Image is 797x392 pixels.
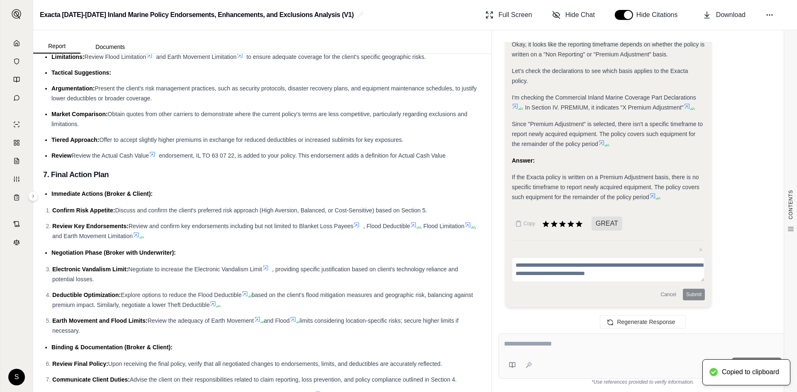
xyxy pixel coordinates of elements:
[694,104,695,111] span: .
[512,94,696,101] span: I'm checking the Commercial Inland Marine Coverage Part Declarations
[420,223,465,229] span: , Flood Limitation
[5,53,28,70] a: Documents Vault
[51,249,176,256] span: Negotiation Phase (Broker with Underwriter):
[499,10,532,20] span: Full Screen
[52,207,115,214] span: Confirm Risk Appetite:
[108,360,442,367] span: Upon receiving the final policy, verify that all negotiated changes to endorsements, limits, and ...
[5,134,28,151] a: Policy Comparisons
[549,7,598,23] button: Hide Chat
[159,152,446,159] span: endorsement, IL TO 63 07 22, is added to your policy. This endorsement adds a definition for Actu...
[51,152,71,159] span: Review
[147,317,254,324] span: Review the adequacy of Earth Movement
[51,85,95,92] span: Argumentation:
[8,6,25,22] button: Expand sidebar
[52,317,147,324] span: Earth Movement and Flood Limits:
[5,116,28,133] a: Single Policy
[84,54,146,60] span: Review Flood Limitation
[81,40,140,54] button: Documents
[499,379,787,385] div: *Use references provided to verify information.
[52,292,121,298] span: Deductible Optimization:
[512,121,703,147] span: Since "Premium Adjustment" is selected, there isn't a specific timeframe to report newly acquired...
[128,266,262,273] span: Negotiate to increase the Electronic Vandalism Limit
[43,167,482,182] h3: 7. Final Action Plan
[33,39,81,54] button: Report
[512,41,704,58] span: Okay, it looks like the reporting timeframe depends on whether the policy is written on a "Non Re...
[658,289,680,300] button: Cancel
[8,369,25,385] div: S
[5,234,28,251] a: Legal Search Engine
[617,319,675,325] span: Regenerate Response
[12,9,22,19] img: Expand sidebar
[5,90,28,106] a: Chat
[52,292,473,308] span: based on the client's flood mitigation measures and geographic risk, balancing against premium im...
[247,54,426,60] span: to ensure adequate coverage for the client's specific geographic risks.
[40,7,354,22] h2: Exacta [DATE]-[DATE] Inland Marine Policy Endorsements, Enhancements, and Exclusions Analysis (V1)
[600,315,685,329] button: Regenerate Response
[156,54,237,60] span: and Earth Movement Limitation
[592,217,622,231] span: GREAT
[512,174,699,200] span: If the Exacta policy is written on a Premium Adjustment basis, there is no specific timeframe to ...
[512,157,535,164] strong: Answer:
[482,7,535,23] button: Full Screen
[5,189,28,206] a: Coverage Table
[5,71,28,88] a: Prompt Library
[129,223,354,229] span: Review and confirm key endorsements including but not limited to Blanket Loss Payees
[512,215,538,232] button: Copy
[121,292,242,298] span: Explore options to reduce the Flood Deductible
[512,68,688,84] span: Let's check the declarations to see which basis applies to the Exacta policy.
[699,7,749,23] button: Download
[264,317,290,324] span: and Flood
[51,190,153,197] span: Immediate Actions (Broker & Client):
[5,153,28,169] a: Claim Coverage
[52,317,459,334] span: limits considering location-specific risks; secure higher limits if necessary.
[5,216,28,232] a: Contract Analysis
[51,85,477,102] span: Present the client's risk management practices, such as security protocols, disaster recovery pla...
[659,194,661,200] span: .
[722,368,779,377] div: Copied to clipboard
[52,223,129,229] span: Review Key Endorsements:
[52,266,128,273] span: Electronic Vandalism Limit:
[28,191,38,201] button: Expand sidebar
[99,136,403,143] span: Offer to accept slightly higher premiums in exchange for reduced deductibles or increased sublimi...
[51,69,111,76] span: Tactical Suggestions:
[522,104,684,111] span: . In Section IV. PREMIUM, it indicates "X Premium Adjustment"
[363,223,410,229] span: , Flood Deductible
[220,302,221,308] span: .
[52,376,130,383] span: Communicate Client Duties:
[636,10,683,20] span: Hide Citations
[732,358,782,373] button: Ask
[143,233,144,239] span: .
[608,141,610,147] span: .
[716,10,746,20] span: Download
[71,152,149,159] span: Review the Actual Cash Value
[5,35,28,51] a: Home
[51,344,173,351] span: Binding & Documentation (Broker & Client):
[51,111,108,117] span: Market Comparison:
[51,54,84,60] span: Limitations:
[51,111,467,127] span: Obtain quotes from other carriers to demonstrate where the current policy's terms are less compet...
[130,376,457,383] span: Advise the client on their responsibilities related to claim reporting, loss prevention, and poli...
[51,136,99,143] span: Tiered Approach:
[52,360,108,367] span: Review Final Policy:
[115,207,427,214] span: Discuss and confirm the client's preferred risk approach (High Aversion, Balanced, or Cost-Sensit...
[5,171,28,187] a: Custom Report
[787,190,794,219] span: CONTENTS
[523,220,535,227] span: Copy
[565,10,595,20] span: Hide Chat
